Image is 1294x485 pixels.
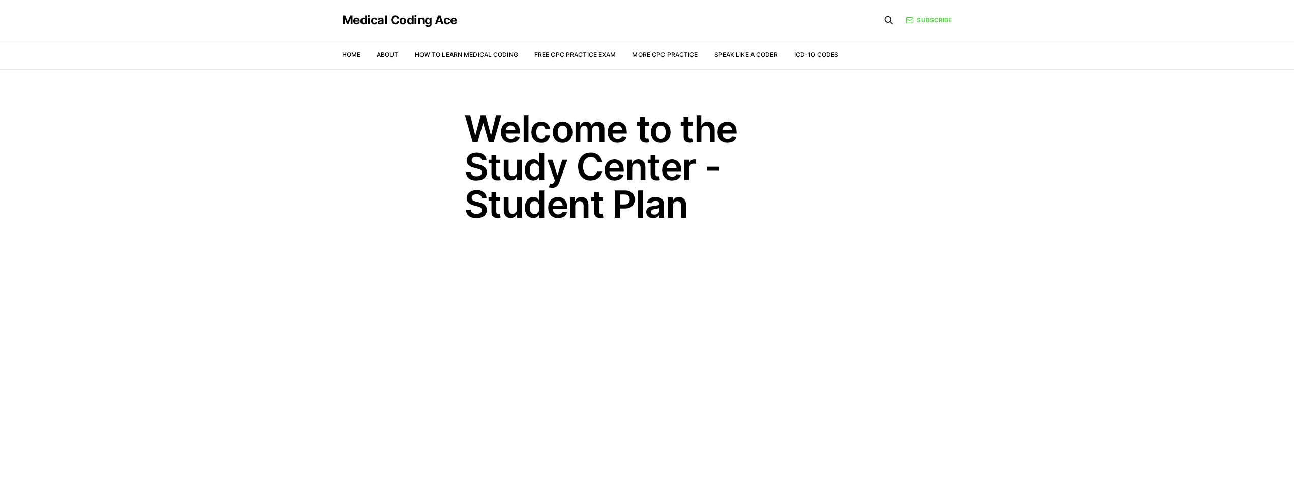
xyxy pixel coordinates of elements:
a: Subscribe [906,16,952,25]
a: More CPC Practice [632,51,698,59]
a: Speak Like a Coder [714,51,778,59]
a: Medical Coding Ace [342,14,457,26]
h1: Welcome to the Study Center - Student Plan [464,110,830,223]
a: ICD-10 Codes [794,51,838,59]
a: About [377,51,399,59]
a: Home [342,51,360,59]
a: Free CPC Practice Exam [534,51,616,59]
a: How to Learn Medical Coding [415,51,518,59]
